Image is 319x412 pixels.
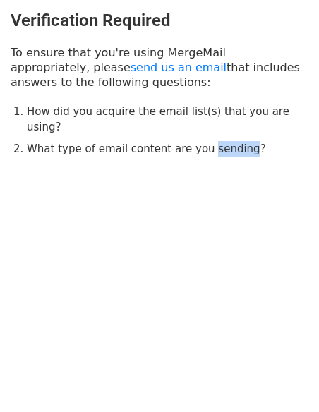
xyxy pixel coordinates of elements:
[11,45,308,90] p: To ensure that you're using MergeMail appropriately, please that includes answers to the followin...
[131,61,227,74] a: send us an email
[248,344,319,412] iframe: Chat Widget
[27,141,308,157] li: What type of email content are you sending?
[27,104,308,135] li: How did you acquire the email list(s) that you are using?
[11,11,308,31] h3: Verification Required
